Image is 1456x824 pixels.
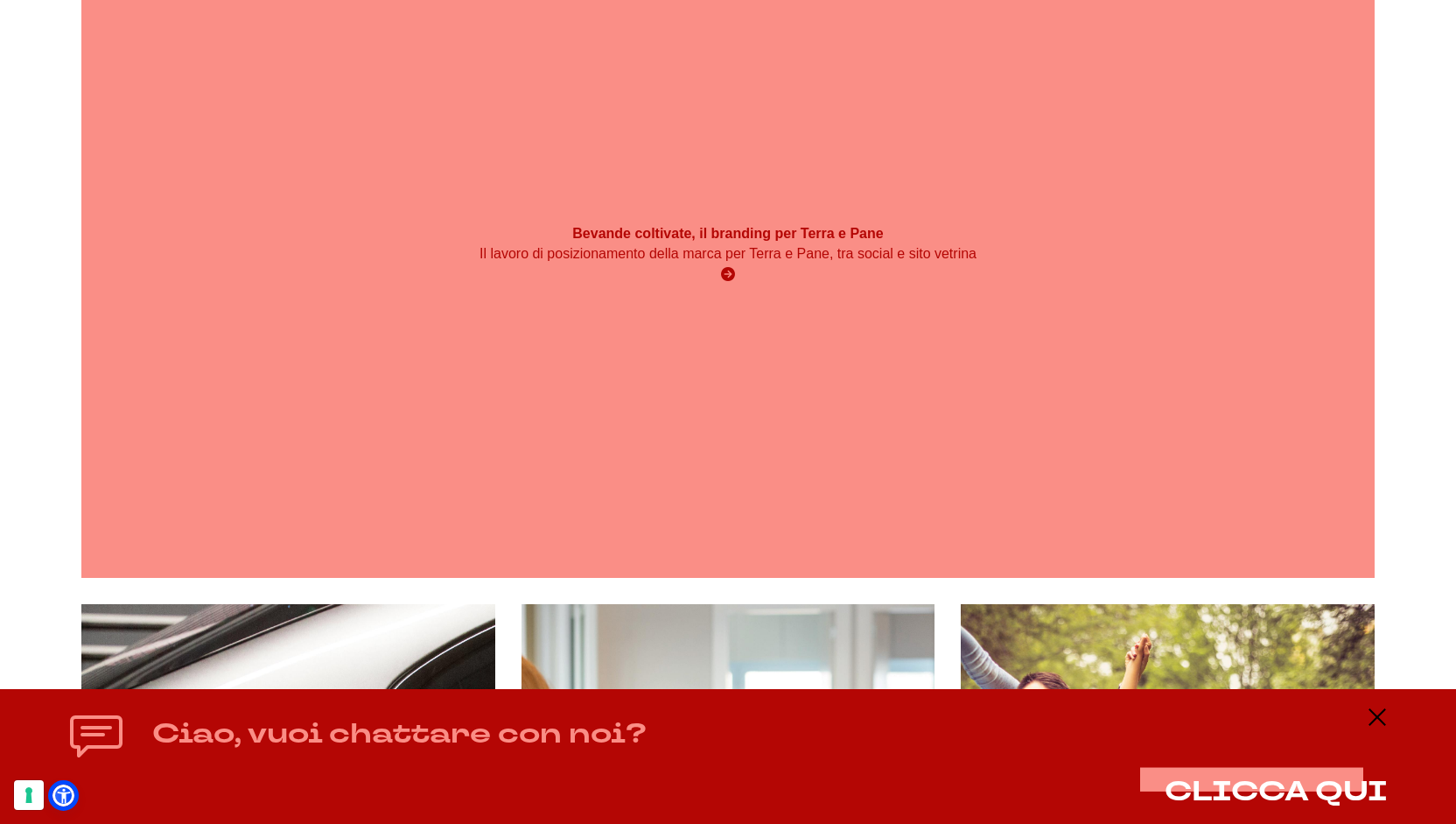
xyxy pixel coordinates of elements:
p: Il lavoro di posizionamento della marca per Terra e Pane, tra social e sito vetrina [339,243,1116,264]
a: Open Accessibility Menu [52,785,74,806]
h4: Ciao, vuoi chattare con noi? [152,715,647,753]
button: Le tue preferenze relative al consenso per le tecnologie di tracciamento [14,780,44,810]
strong: Bevande coltivate, il branding per Terra e Pane [572,226,883,241]
button: CLICCA QUI [1165,777,1388,806]
span: CLICCA QUI [1165,773,1388,810]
